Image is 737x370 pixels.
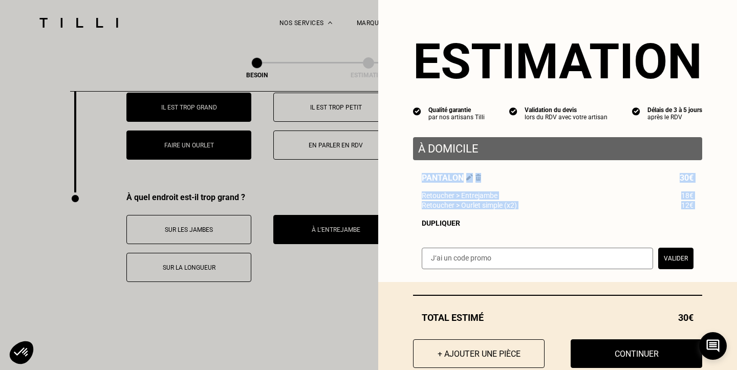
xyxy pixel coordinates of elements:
input: J‘ai un code promo [422,248,653,269]
img: icon list info [632,106,640,116]
button: Valider [658,248,693,269]
button: + Ajouter une pièce [413,339,545,368]
span: 30€ [680,173,693,183]
span: Retoucher > Ourlet simple (x2) [422,201,517,209]
span: 18€ [681,191,693,200]
span: 12€ [681,201,693,209]
div: par nos artisans Tilli [428,114,485,121]
button: Continuer [571,339,702,368]
div: après le RDV [647,114,702,121]
img: Supprimer [475,174,481,181]
img: icon list info [413,106,421,116]
div: Délais de 3 à 5 jours [647,106,702,114]
img: Éditer [466,174,473,181]
section: Estimation [413,33,702,90]
div: Validation du devis [525,106,608,114]
div: Qualité garantie [428,106,485,114]
img: icon list info [509,106,517,116]
p: À domicile [418,142,697,155]
span: 30€ [678,312,693,323]
span: Pantalon [422,173,481,183]
div: Total estimé [413,312,702,323]
div: Dupliquer [422,219,693,227]
span: Retoucher > Entrejambe [422,191,497,200]
div: lors du RDV avec votre artisan [525,114,608,121]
